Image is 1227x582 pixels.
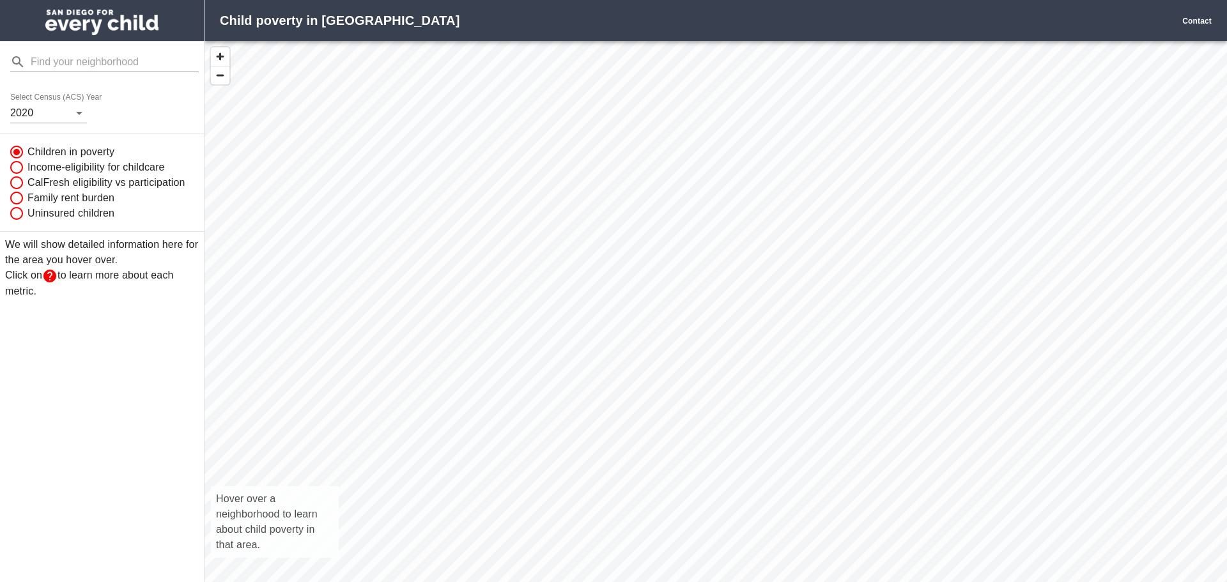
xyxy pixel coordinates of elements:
[216,491,334,553] p: Hover over a neighborhood to learn about child poverty in that area.
[220,13,459,27] strong: Child poverty in [GEOGRAPHIC_DATA]
[10,94,106,102] label: Select Census (ACS) Year
[10,103,87,123] div: 2020
[27,190,114,206] span: Family rent burden
[27,206,114,221] span: Uninsured children
[27,160,165,175] span: Income-eligibility for childcare
[211,66,229,84] button: Zoom Out
[45,10,158,35] img: San Diego for Every Child logo
[31,52,199,72] input: Find your neighborhood
[27,175,185,190] span: CalFresh eligibility vs participation
[5,237,199,299] p: We will show detailed information here for the area you hover over. Click on to learn more about ...
[27,144,114,160] span: Children in poverty
[211,47,229,66] button: Zoom In
[1182,17,1212,26] a: Contact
